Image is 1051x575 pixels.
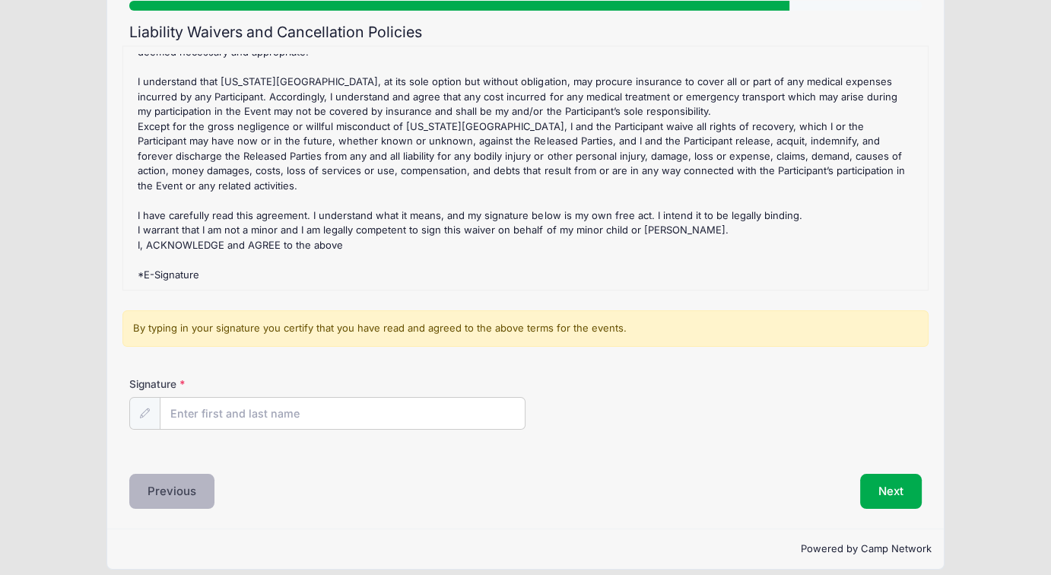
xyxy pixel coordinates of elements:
label: Signature [129,376,327,392]
input: Enter first and last name [160,397,525,430]
div: : CANCELLATIONS: A doctor's letter must accompany any request for a medical refund. There will be... [131,54,921,282]
p: Powered by Camp Network [119,542,931,557]
button: Next [860,474,922,509]
button: Previous [129,474,214,509]
h2: Liability Waivers and Cancellation Policies [129,24,921,41]
div: By typing in your signature you certify that you have read and agreed to the above terms for the ... [122,310,929,347]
